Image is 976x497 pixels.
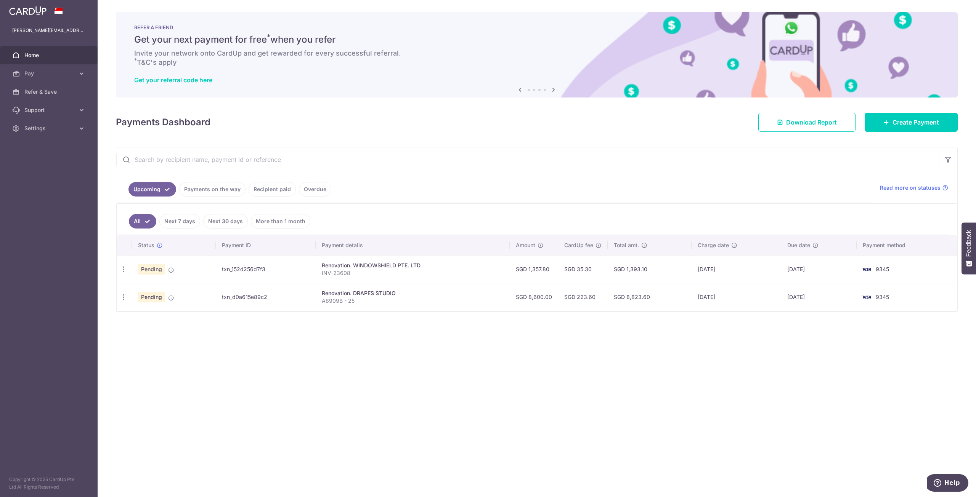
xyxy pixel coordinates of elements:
td: txn_d0a615e89c2 [216,283,316,311]
img: Bank Card [859,265,874,274]
h5: Get your next payment for free when you refer [134,34,939,46]
a: Download Report [758,113,856,132]
a: Next 7 days [159,214,200,229]
span: Due date [787,241,810,249]
a: More than 1 month [251,214,310,229]
a: Payments on the way [179,182,246,197]
a: Next 30 days [203,214,248,229]
td: SGD 35.30 [558,255,608,283]
iframe: Opens a widget where you can find more information [927,474,968,493]
h6: Invite your network onto CardUp and get rewarded for every successful referral. T&C's apply [134,49,939,67]
span: Pending [138,264,165,275]
a: Read more on statuses [880,184,948,192]
span: Status [138,241,154,249]
p: INV-23608 [322,269,504,277]
td: txn_152d256d7f3 [216,255,316,283]
th: Payment details [316,235,510,255]
span: Read more on statuses [880,184,941,192]
div: Renovation. DRAPES STUDIO [322,289,504,297]
th: Payment ID [216,235,316,255]
td: [DATE] [692,255,782,283]
button: Feedback - Show survey [962,222,976,274]
th: Payment method [857,235,957,255]
td: [DATE] [692,283,782,311]
h4: Payments Dashboard [116,115,210,129]
img: Bank Card [859,292,874,302]
span: Pending [138,292,165,302]
span: 9345 [876,266,889,272]
span: Support [24,106,75,114]
span: Total amt. [614,241,639,249]
span: CardUp fee [564,241,593,249]
span: Feedback [965,230,972,257]
span: Pay [24,70,75,77]
span: Settings [24,125,75,132]
span: Amount [516,241,535,249]
td: SGD 1,393.10 [608,255,692,283]
img: CardUp [9,6,47,15]
a: Overdue [299,182,331,197]
a: All [129,214,156,229]
td: SGD 8,823.60 [608,283,692,311]
p: REFER A FRIEND [134,24,939,30]
td: [DATE] [781,283,856,311]
span: Home [24,51,75,59]
input: Search by recipient name, payment id or reference [116,147,939,172]
p: [PERSON_NAME][EMAIL_ADDRESS][PERSON_NAME][DOMAIN_NAME] [12,27,85,34]
img: RAF banner [116,12,958,97]
div: Renovation. WINDOWSHIELD PTE. LTD. [322,262,504,269]
span: Download Report [786,118,837,127]
a: Create Payment [865,113,958,132]
td: SGD 1,357.80 [510,255,558,283]
td: [DATE] [781,255,856,283]
span: Charge date [698,241,729,249]
span: Create Payment [893,118,939,127]
p: A8909B - 25 [322,297,504,305]
span: 9345 [876,294,889,300]
a: Upcoming [128,182,176,197]
a: Get your referral code here [134,76,212,84]
span: Refer & Save [24,88,75,96]
a: Recipient paid [249,182,296,197]
td: SGD 223.60 [558,283,608,311]
td: SGD 8,600.00 [510,283,558,311]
